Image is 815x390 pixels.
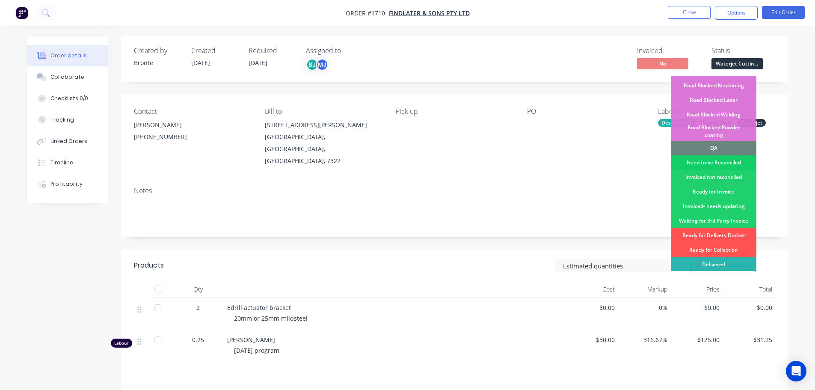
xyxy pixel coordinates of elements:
[234,314,308,322] span: 20mm or 25mm mildsteel
[671,78,756,93] div: Road Blocked Machining
[27,173,108,195] button: Profitability
[569,335,615,344] span: $30.00
[566,281,619,298] div: Cost
[134,187,776,195] div: Notes
[134,47,181,55] div: Created by
[637,47,701,55] div: Invoiced
[711,58,763,71] button: Waterjet Cuttin...
[658,119,696,127] div: Design Work
[671,155,756,170] div: Need to be Reconciled
[346,9,389,17] span: Order #1710 -
[671,228,756,243] div: Ready for Delivery Docket
[726,335,772,344] span: $31.25
[786,361,806,381] div: Open Intercom Messenger
[671,122,756,141] div: Road Blocked Powder coating
[50,137,87,145] div: Linked Orders
[622,335,667,344] span: 316.67%
[50,116,74,124] div: Tracking
[192,335,204,344] span: 0.25
[637,58,688,69] span: No
[265,119,382,131] div: [STREET_ADDRESS][PERSON_NAME]
[671,93,756,107] div: Road Blocked Laser
[227,336,275,344] span: [PERSON_NAME]
[172,281,224,298] div: Qty
[134,260,164,271] div: Products
[658,107,775,116] div: Labels
[134,131,251,143] div: [PHONE_NUMBER]
[726,303,772,312] span: $0.00
[306,58,329,71] button: BJMJ
[191,47,238,55] div: Created
[711,47,776,55] div: Status
[671,199,756,214] div: Invoiced- needs updating
[234,346,279,354] span: [DATE] program
[27,109,108,131] button: Tracking
[249,47,296,55] div: Required
[671,185,756,199] div: Ready for Invoice
[762,6,805,19] button: Edit Order
[715,6,758,20] button: Options
[671,257,756,272] div: Delivered
[134,107,251,116] div: Contact
[711,58,763,69] span: Waterjet Cuttin...
[134,119,251,146] div: [PERSON_NAME][PHONE_NUMBER]
[50,95,88,102] div: Checklists 0/0
[618,281,671,298] div: Markup
[671,107,756,122] div: Road Blocked Welding
[15,6,28,19] img: Factory
[27,152,108,173] button: Timeline
[316,58,329,71] div: MJ
[227,304,291,312] span: Edrill actuator bracket
[671,281,723,298] div: Price
[668,6,711,19] button: Close
[306,47,391,55] div: Assigned to
[306,58,319,71] div: BJ
[196,303,200,312] span: 2
[671,243,756,257] div: Ready for Collection
[671,170,756,185] div: invoiced not reconciled
[671,141,756,155] div: QA
[27,88,108,109] button: Checklists 0/0
[134,119,251,131] div: [PERSON_NAME]
[265,119,382,167] div: [STREET_ADDRESS][PERSON_NAME][GEOGRAPHIC_DATA], [GEOGRAPHIC_DATA], [GEOGRAPHIC_DATA], 7322
[50,159,73,167] div: Timeline
[389,9,470,17] a: Findlater & Sons Pty Ltd
[249,59,267,67] span: [DATE]
[723,281,776,298] div: Total
[50,73,84,81] div: Collaborate
[27,66,108,88] button: Collaborate
[50,52,87,60] div: Order details
[265,107,382,116] div: Bill to
[674,303,720,312] span: $0.00
[569,303,615,312] span: $0.00
[134,58,181,67] div: Bronte
[674,335,720,344] span: $125.00
[671,214,756,228] div: Waiting for 3rd Party Invoice
[191,59,210,67] span: [DATE]
[265,131,382,167] div: [GEOGRAPHIC_DATA], [GEOGRAPHIC_DATA], [GEOGRAPHIC_DATA], 7322
[50,180,83,188] div: Profitability
[27,45,108,66] button: Order details
[527,107,644,116] div: PO
[111,339,132,348] div: Labour
[622,303,667,312] span: 0%
[27,131,108,152] button: Linked Orders
[396,107,513,116] div: Pick up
